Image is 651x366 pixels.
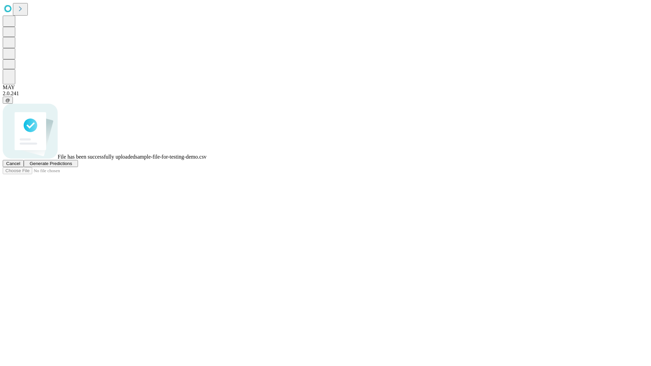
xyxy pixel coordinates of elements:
button: @ [3,97,13,104]
span: @ [5,98,10,103]
button: Generate Predictions [24,160,78,167]
span: sample-file-for-testing-demo.csv [135,154,206,160]
span: Cancel [6,161,20,166]
button: Cancel [3,160,24,167]
span: Generate Predictions [29,161,72,166]
div: MAY [3,84,648,90]
span: File has been successfully uploaded [58,154,135,160]
div: 2.0.241 [3,90,648,97]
